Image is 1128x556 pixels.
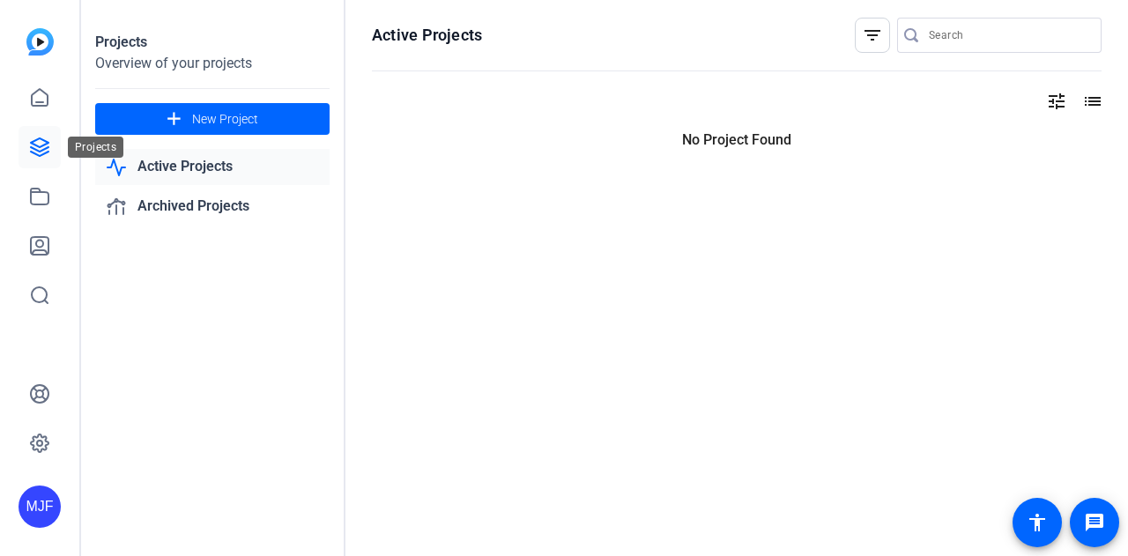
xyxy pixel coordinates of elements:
mat-icon: add [163,108,185,130]
img: blue-gradient.svg [26,28,54,56]
mat-icon: message [1084,512,1105,533]
mat-icon: tune [1046,91,1067,112]
p: No Project Found [372,130,1102,151]
input: Search [929,25,1087,46]
mat-icon: filter_list [862,25,883,46]
span: New Project [192,110,258,129]
h1: Active Projects [372,25,482,46]
div: Projects [95,32,330,53]
a: Active Projects [95,149,330,185]
mat-icon: accessibility [1027,512,1048,533]
mat-icon: list [1080,91,1102,112]
a: Archived Projects [95,189,330,225]
button: New Project [95,103,330,135]
div: Overview of your projects [95,53,330,74]
div: MJF [19,486,61,528]
div: Projects [68,137,123,158]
